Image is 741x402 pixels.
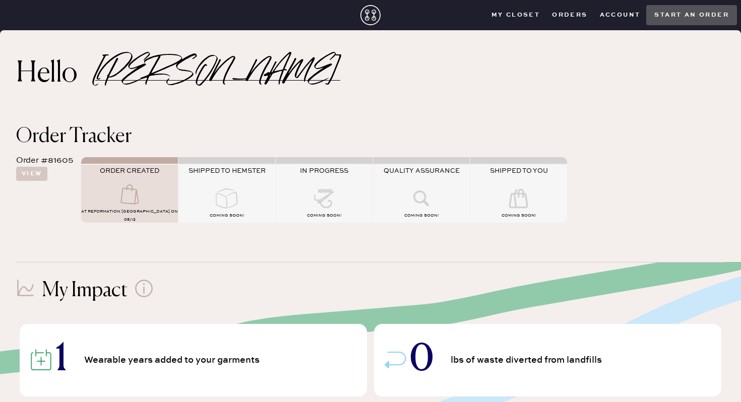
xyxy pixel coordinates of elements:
span: ORDER CREATED [100,167,159,175]
span: 1 [55,343,67,378]
button: Account [594,8,647,23]
span: Order Tracker [16,126,132,147]
span: 0 [410,343,434,378]
span: SHIPPED TO YOU [490,167,548,175]
button: View [16,167,47,181]
h1: My Impact [42,279,128,303]
div: Order #81605 [16,155,73,167]
h2: Hello [16,62,95,86]
button: Start an order [646,5,737,25]
span: SHIPPED TO HEMSTER [189,167,266,175]
iframe: Front Chat [693,357,736,400]
span: QUALITY ASSURANCE [384,167,460,175]
span: AT Reformation [GEOGRAPHIC_DATA] on 08/12 [81,209,178,222]
span: COMING SOON! [502,213,536,218]
span: COMING SOON! [210,213,244,218]
span: lbs of waste diverted from landfills [451,356,605,365]
span: Wearable years added to your garments [84,356,263,365]
span: COMING SOON! [307,213,341,218]
button: Orders [546,8,593,23]
button: My Closet [485,8,546,23]
span: COMING SOON! [404,213,439,218]
h2: [PERSON_NAME] [95,68,340,81]
span: IN PROGRESS [300,167,348,175]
